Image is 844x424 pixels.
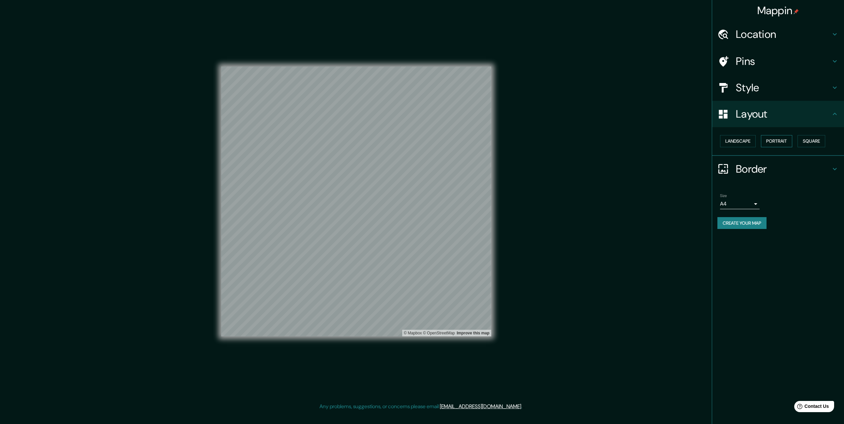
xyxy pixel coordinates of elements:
iframe: Help widget launcher [785,398,837,417]
h4: Layout [736,107,831,121]
div: . [523,403,525,410]
h4: Border [736,162,831,176]
div: A4 [720,199,760,209]
button: Create your map [717,217,767,229]
div: Layout [712,101,844,127]
button: Square [798,135,825,147]
a: Map feedback [457,331,489,335]
h4: Pins [736,55,831,68]
img: pin-icon.png [794,9,799,14]
label: Size [720,193,727,198]
div: Location [712,21,844,47]
div: Style [712,74,844,101]
h4: Location [736,28,831,41]
h4: Style [736,81,831,94]
p: Any problems, suggestions, or concerns please email . [319,403,522,410]
div: . [522,403,523,410]
a: [EMAIL_ADDRESS][DOMAIN_NAME] [440,403,521,410]
a: Mapbox [404,331,422,335]
button: Portrait [761,135,792,147]
a: OpenStreetMap [423,331,455,335]
button: Landscape [720,135,756,147]
canvas: Map [221,67,491,336]
h4: Mappin [757,4,799,17]
div: Border [712,156,844,182]
div: Pins [712,48,844,74]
